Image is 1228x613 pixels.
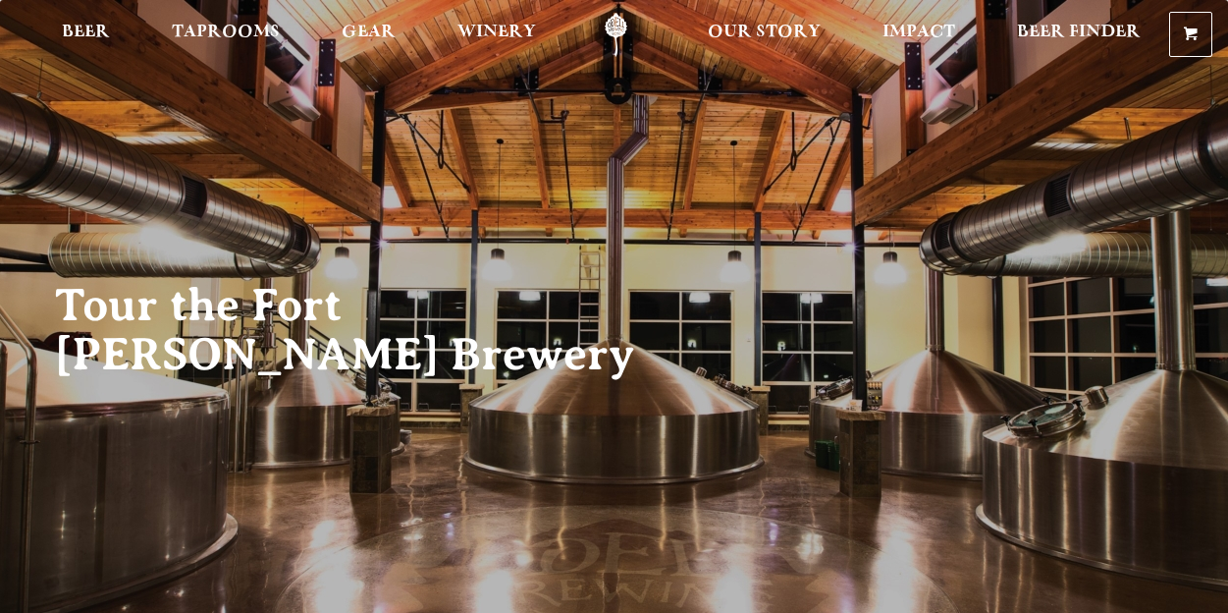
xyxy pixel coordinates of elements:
span: Our Story [708,25,821,40]
a: Impact [870,13,968,57]
span: Beer [62,25,110,40]
h2: Tour the Fort [PERSON_NAME] Brewery [55,281,667,379]
a: Taprooms [159,13,293,57]
a: Gear [329,13,408,57]
a: Odell Home [579,13,653,57]
a: Beer [49,13,123,57]
a: Winery [445,13,549,57]
a: Our Story [695,13,833,57]
a: Beer Finder [1004,13,1153,57]
span: Beer Finder [1017,25,1141,40]
span: Impact [882,25,955,40]
span: Taprooms [172,25,280,40]
span: Winery [457,25,536,40]
span: Gear [342,25,396,40]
